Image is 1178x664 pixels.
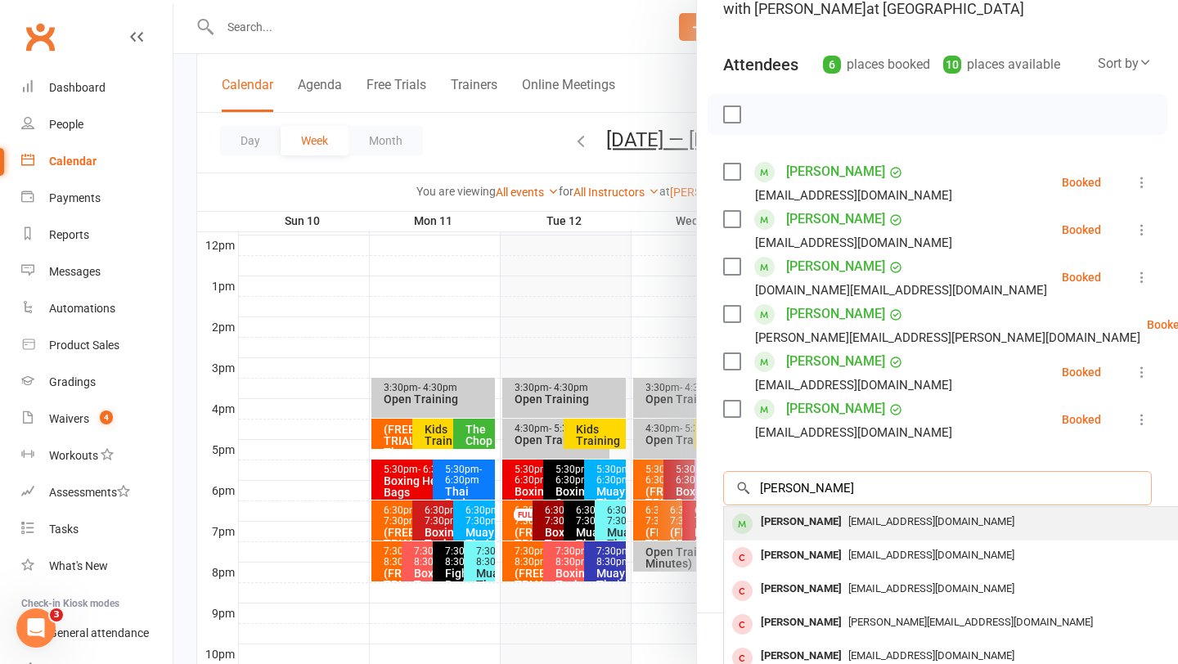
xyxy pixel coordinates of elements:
div: [EMAIL_ADDRESS][DOMAIN_NAME] [755,422,952,443]
div: Booked [1062,414,1101,425]
div: [EMAIL_ADDRESS][DOMAIN_NAME] [755,375,952,396]
a: Calendar [21,143,173,180]
div: 10 [943,56,961,74]
div: Dashboard [49,81,106,94]
span: 4 [100,411,113,424]
a: Clubworx [20,16,61,57]
div: Booked [1062,177,1101,188]
span: [EMAIL_ADDRESS][DOMAIN_NAME] [848,549,1014,561]
div: Booked [1062,224,1101,236]
div: Reports [49,228,89,241]
a: Dashboard [21,70,173,106]
div: Attendees [723,53,798,76]
div: Sort by [1098,53,1152,74]
a: [PERSON_NAME] [786,301,885,327]
div: Workouts [49,449,98,462]
div: member [732,514,753,534]
div: places booked [823,53,930,76]
a: Waivers 4 [21,401,173,437]
div: [DOMAIN_NAME][EMAIL_ADDRESS][DOMAIN_NAME] [755,280,1047,301]
a: Product Sales [21,327,173,364]
div: Booked [1062,366,1101,378]
div: Product Sales [49,339,119,352]
input: Search to add attendees [723,471,1152,505]
a: Reports [21,217,173,253]
iframe: Intercom live chat [16,608,56,648]
div: Tasks [49,523,79,536]
div: member [732,581,753,601]
a: Tasks [21,511,173,548]
div: Waivers [49,412,89,425]
a: Workouts [21,437,173,474]
span: [EMAIL_ADDRESS][DOMAIN_NAME] [848,649,1014,662]
a: [PERSON_NAME] [786,159,885,185]
div: Gradings [49,375,96,388]
div: member [732,614,753,635]
a: Messages [21,253,173,290]
div: People [49,118,83,131]
div: Calendar [49,155,97,168]
span: 3 [50,608,63,621]
div: [EMAIL_ADDRESS][DOMAIN_NAME] [755,185,952,206]
div: places available [943,53,1060,76]
div: [PERSON_NAME] [754,544,848,568]
div: General attendance [49,626,149,639]
a: What's New [21,548,173,585]
span: [EMAIL_ADDRESS][DOMAIN_NAME] [848,515,1014,527]
a: Automations [21,290,173,327]
div: Payments [49,191,101,204]
a: [PERSON_NAME] [786,206,885,232]
a: Payments [21,180,173,217]
a: Gradings [21,364,173,401]
div: [PERSON_NAME] [754,611,848,635]
a: [PERSON_NAME] [786,396,885,422]
a: Assessments [21,474,173,511]
a: [PERSON_NAME] [786,253,885,280]
div: Messages [49,265,101,278]
a: [PERSON_NAME] [786,348,885,375]
span: [PERSON_NAME][EMAIL_ADDRESS][DOMAIN_NAME] [848,616,1093,628]
div: member [732,547,753,568]
div: Booked [1062,271,1101,283]
div: [PERSON_NAME][EMAIL_ADDRESS][PERSON_NAME][DOMAIN_NAME] [755,327,1140,348]
div: [PERSON_NAME] [754,577,848,601]
a: General attendance kiosk mode [21,615,173,652]
div: Assessments [49,486,130,499]
div: What's New [49,559,108,572]
div: [EMAIL_ADDRESS][DOMAIN_NAME] [755,232,952,253]
a: People [21,106,173,143]
span: [EMAIL_ADDRESS][DOMAIN_NAME] [848,582,1014,594]
div: 6 [823,56,841,74]
div: Automations [49,302,115,315]
div: [PERSON_NAME] [754,510,848,534]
